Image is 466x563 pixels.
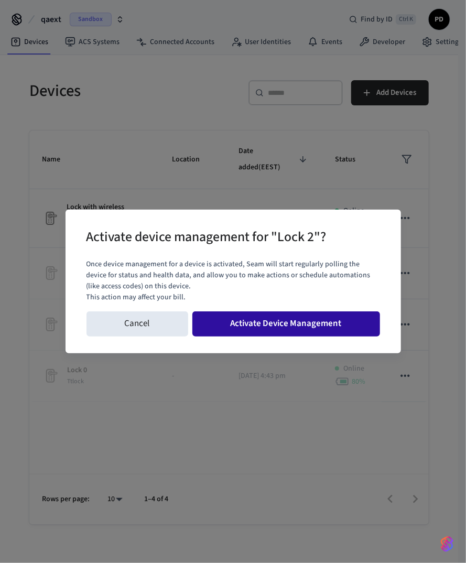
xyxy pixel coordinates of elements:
button: Activate Device Management [192,311,380,337]
img: SeamLogoGradient.69752ec5.svg [441,536,453,553]
button: Cancel [86,311,188,337]
p: This action may affect your bill. [86,292,380,303]
p: Once device management for a device is activated, Seam will start regularly polling the device fo... [86,259,380,292]
h2: Activate device management for "Lock 2"? [86,222,327,254]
